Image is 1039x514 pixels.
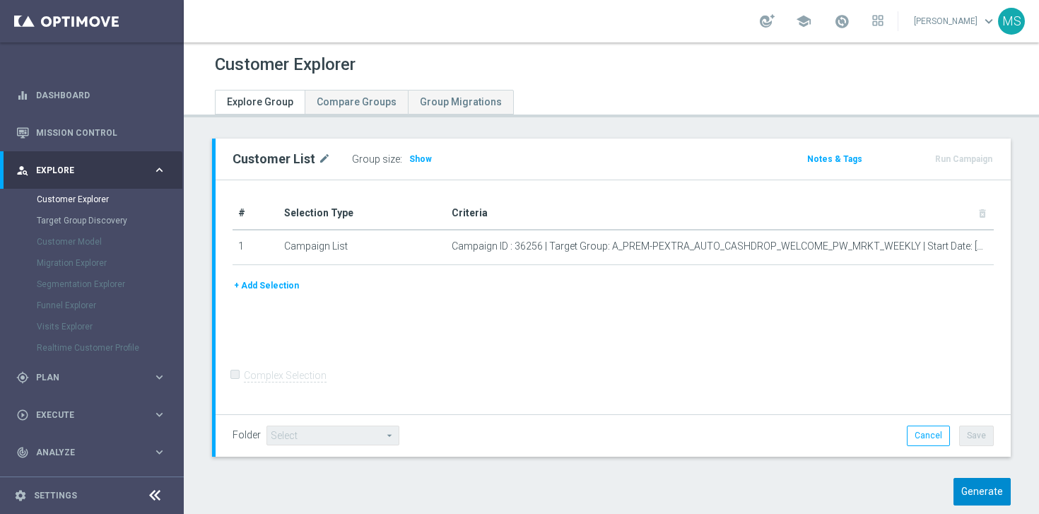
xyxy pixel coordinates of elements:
button: Mission Control [16,127,167,139]
div: Execute [16,409,153,421]
span: Plan [36,373,153,382]
td: Campaign List [278,230,446,265]
div: Explore [16,164,153,177]
span: Compare Groups [317,96,397,107]
button: track_changes Analyze keyboard_arrow_right [16,447,167,458]
span: Criteria [452,207,488,218]
span: keyboard_arrow_down [981,13,997,29]
i: track_changes [16,446,29,459]
button: Generate [953,478,1011,506]
div: Plan [16,371,153,384]
a: Customer Explorer [37,194,147,205]
button: + Add Selection [233,278,300,293]
button: play_circle_outline Execute keyboard_arrow_right [16,409,167,421]
h2: Customer List [233,151,315,168]
a: Dashboard [36,76,166,114]
div: Visits Explorer [37,316,182,337]
i: mode_edit [318,151,331,168]
label: Group size [352,153,400,165]
i: settings [14,489,27,502]
button: gps_fixed Plan keyboard_arrow_right [16,372,167,383]
i: keyboard_arrow_right [153,445,166,459]
div: MS [998,8,1025,35]
div: Migration Explorer [37,252,182,274]
label: : [400,153,402,165]
a: Target Group Discovery [37,215,147,226]
i: keyboard_arrow_right [153,370,166,384]
i: equalizer [16,89,29,102]
div: Funnel Explorer [37,295,182,316]
span: Explore [36,166,153,175]
span: Campaign ID : 36256 | Target Group: A_PREM-PEXTRA_AUTO_CASHDROP_WELCOME_PW_MRKT_WEEKLY | Start Da... [452,240,988,252]
a: Settings [34,491,77,500]
div: Realtime Customer Profile [37,337,182,358]
button: Notes & Tags [806,151,864,167]
ul: Tabs [215,90,514,115]
div: Dashboard [16,76,166,114]
i: play_circle_outline [16,409,29,421]
label: Complex Selection [244,369,327,382]
span: Show [409,154,432,164]
span: school [796,13,811,29]
div: Customer Model [37,231,182,252]
button: equalizer Dashboard [16,90,167,101]
th: Selection Type [278,197,446,230]
i: keyboard_arrow_right [153,408,166,421]
span: Analyze [36,448,153,457]
i: gps_fixed [16,371,29,384]
div: Analyze [16,446,153,459]
span: Explore Group [227,96,293,107]
span: Group Migrations [420,96,502,107]
th: # [233,197,278,230]
button: Cancel [907,426,950,445]
h1: Customer Explorer [215,54,356,75]
div: Mission Control [16,114,166,151]
div: Customer Explorer [37,189,182,210]
i: person_search [16,164,29,177]
span: Execute [36,411,153,419]
i: keyboard_arrow_right [153,163,166,177]
button: Save [959,426,994,445]
label: Folder [233,429,261,441]
td: 1 [233,230,278,265]
button: person_search Explore keyboard_arrow_right [16,165,167,176]
div: Segmentation Explorer [37,274,182,295]
a: [PERSON_NAME]keyboard_arrow_down [912,11,998,32]
a: Mission Control [36,114,166,151]
div: Target Group Discovery [37,210,182,231]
